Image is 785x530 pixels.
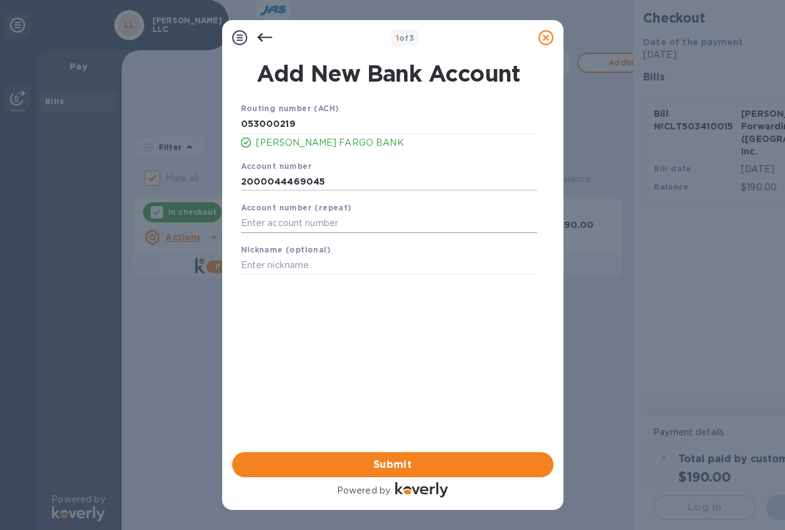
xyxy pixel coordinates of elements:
input: Enter routing number [241,115,537,134]
b: Account number [241,161,312,171]
span: 1 [396,33,399,43]
b: Nickname (optional) [241,245,331,254]
h1: Add New Bank Account [233,60,545,87]
input: Enter account number [241,214,537,233]
input: Enter nickname [241,256,537,275]
span: Submit [242,457,543,472]
b: Routing number (ACH) [241,104,339,113]
input: Enter account number [241,172,537,191]
img: Logo [395,482,448,497]
b: Account number (repeat) [241,203,352,212]
p: Powered by [337,484,390,497]
button: Submit [232,452,553,477]
p: [PERSON_NAME] FARGO BANK [256,136,537,149]
b: of 3 [396,33,415,43]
